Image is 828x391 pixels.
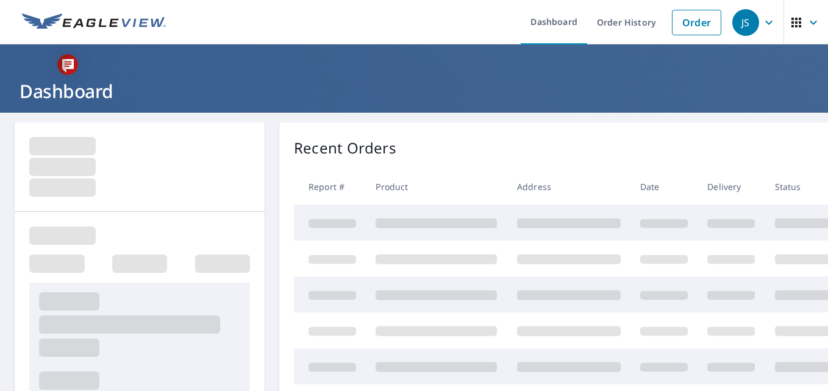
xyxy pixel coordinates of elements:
h1: Dashboard [15,79,813,104]
p: Recent Orders [294,137,396,159]
img: EV Logo [22,13,166,32]
th: Delivery [698,169,765,205]
th: Date [630,169,698,205]
th: Product [366,169,507,205]
a: Order [672,10,721,35]
th: Report # [294,169,366,205]
th: Address [507,169,630,205]
div: JS [732,9,759,36]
